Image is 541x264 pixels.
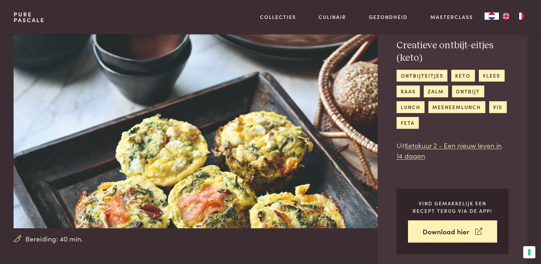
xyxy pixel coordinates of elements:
a: Download hier [408,220,497,243]
a: feta [397,117,419,129]
button: Uw voorkeuren voor toestemming voor trackingtechnologieën [523,246,535,258]
h2: Creatieve ontbijt-eitjes (keto) [397,39,508,64]
a: FR [513,13,527,20]
a: keto [451,70,475,82]
p: Vind gemakkelijk een recept terug via de app! [408,200,497,214]
a: NL [485,13,499,20]
a: vis [489,101,507,113]
ul: Language list [499,13,527,20]
a: EN [499,13,513,20]
a: Culinair [319,13,346,21]
a: ontbijteitjes [397,70,447,82]
a: Masterclass [431,13,473,21]
a: Ketokuur 2 - Een nieuw leven in 14 dagen [397,140,502,160]
a: PurePascale [14,11,45,23]
a: Collecties [260,13,296,21]
a: Gezondheid [369,13,408,21]
a: ontbijt [452,85,484,97]
a: kaas [397,85,420,97]
a: meeneemlunch [428,101,485,113]
div: Language [485,13,499,20]
a: zalm [424,85,448,97]
p: Uit [397,140,508,161]
a: lunch [397,101,424,113]
a: vlees [479,70,505,82]
aside: Language selected: Nederlands [485,13,527,20]
span: Bereiding: 40 min. [25,234,83,244]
